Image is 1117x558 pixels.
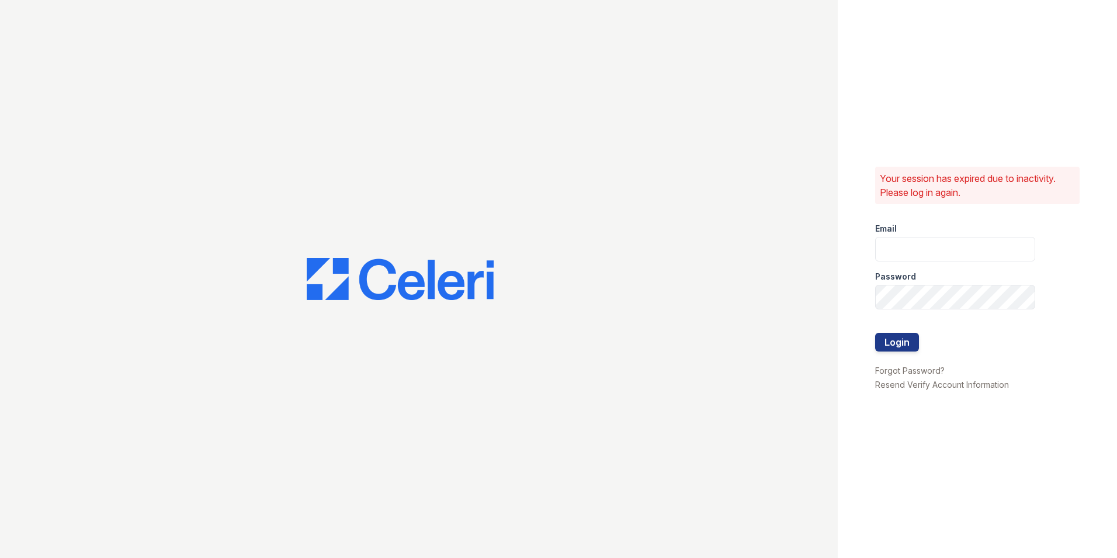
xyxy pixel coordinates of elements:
[875,380,1009,390] a: Resend Verify Account Information
[875,271,916,283] label: Password
[875,366,945,376] a: Forgot Password?
[880,171,1075,199] p: Your session has expired due to inactivity. Please log in again.
[875,333,919,352] button: Login
[307,258,494,300] img: CE_Logo_Blue-a8612792a0a2168367f1c8372b55b34899dd931a85d93a1a3d3e32e68fde9ad4.png
[875,223,897,235] label: Email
